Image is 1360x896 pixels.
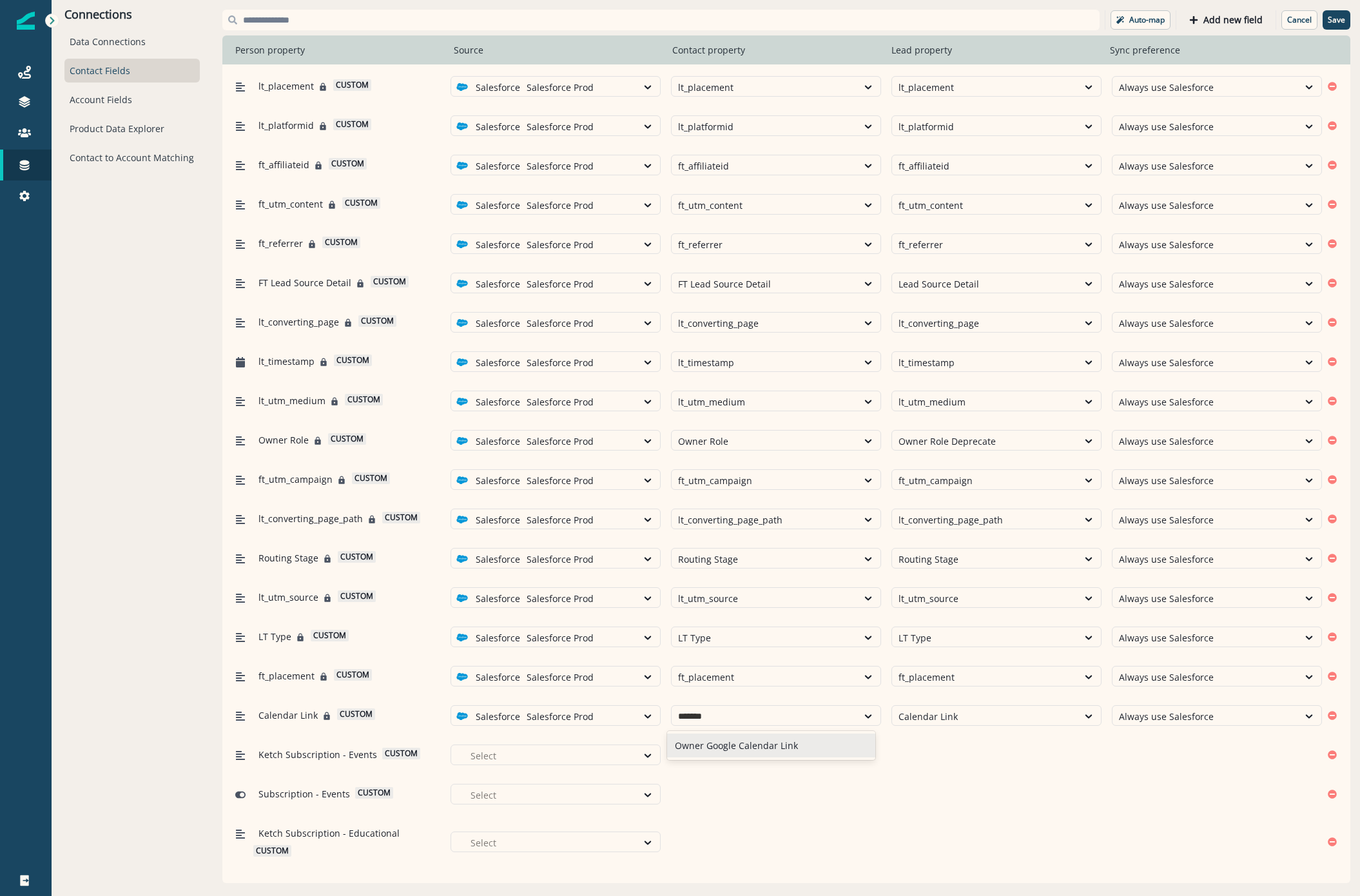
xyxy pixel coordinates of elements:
[64,146,200,170] div: Contact to Account Matching
[476,631,520,645] p: Salesforce
[1111,10,1171,30] button: Auto-map
[258,355,315,368] span: lt_timestamp
[476,434,520,448] p: Salesforce
[258,630,291,643] span: LT Type
[667,734,875,757] div: Owner Google Calendar Link
[1322,745,1343,765] button: Remove
[1322,627,1343,647] button: Remove
[1281,10,1317,30] button: Cancel
[334,355,372,366] span: custom
[456,514,468,525] img: salesforce
[1322,77,1343,96] button: Remove
[258,669,315,683] span: ft_placement
[64,88,200,112] div: Account Fields
[333,79,371,91] span: custom
[1322,588,1343,607] button: Remove
[1322,352,1343,371] button: Remove
[476,356,520,369] p: Salesforce
[476,81,520,94] p: Salesforce
[328,433,366,445] span: custom
[258,551,318,565] span: Routing Stage
[1328,15,1345,24] p: Save
[1322,509,1343,529] button: Remove
[476,120,520,133] p: Salesforce
[456,396,468,407] img: salesforce
[258,882,396,896] span: Ketch Subscription - Newsletter
[1203,15,1263,26] p: Add new field
[1322,195,1343,214] button: Remove
[334,669,372,681] span: custom
[1322,313,1343,332] button: Remove
[456,592,468,604] img: salesforce
[1287,15,1312,24] p: Cancel
[333,119,371,130] span: custom
[258,826,400,840] span: Ketch Subscription - Educational
[1322,155,1343,175] button: Remove
[456,278,468,289] img: salesforce
[1322,391,1343,411] button: Remove
[449,43,489,57] p: Source
[476,552,520,566] p: Salesforce
[476,710,520,723] p: Salesforce
[322,237,360,248] span: custom
[476,474,520,487] p: Salesforce
[342,197,380,209] span: custom
[258,472,333,486] span: ft_utm_campaign
[1322,706,1343,725] button: Remove
[258,315,339,329] span: lt_converting_page
[1322,832,1343,852] button: Remove
[258,79,314,93] span: lt_placement
[258,590,318,604] span: lt_utm_source
[456,474,468,486] img: salesforce
[253,845,291,857] span: custom
[1322,470,1343,489] button: Remove
[456,553,468,565] img: salesforce
[476,238,520,251] p: Salesforce
[17,12,35,30] img: Inflection
[258,237,303,250] span: ft_referrer
[258,433,309,447] span: Owner Role
[1323,10,1350,30] button: Save
[1322,784,1343,804] button: Remove
[456,632,468,643] img: salesforce
[258,158,309,171] span: ft_affiliateid
[371,276,409,287] span: custom
[355,787,393,799] span: custom
[1322,667,1343,686] button: Remove
[338,551,376,563] span: custom
[1322,116,1343,135] button: Remove
[1322,234,1343,253] button: Remove
[456,671,468,683] img: salesforce
[258,197,323,211] span: ft_utm_content
[352,472,390,484] span: custom
[476,159,520,173] p: Salesforce
[258,512,363,525] span: lt_converting_page_path
[476,317,520,330] p: Salesforce
[456,239,468,250] img: salesforce
[382,748,420,759] span: custom
[258,394,325,407] span: lt_utm_medium
[311,630,349,641] span: custom
[476,592,520,605] p: Salesforce
[476,199,520,212] p: Salesforce
[456,81,468,93] img: salesforce
[345,394,383,405] span: custom
[667,43,750,57] p: Contact property
[258,748,377,761] span: Ketch Subscription - Events
[337,708,375,720] span: custom
[382,512,420,523] span: custom
[1322,549,1343,568] button: Remove
[456,199,468,211] img: salesforce
[230,43,310,57] p: Person property
[476,277,520,291] p: Salesforce
[456,317,468,329] img: salesforce
[476,513,520,527] p: Salesforce
[338,590,376,602] span: custom
[358,315,396,327] span: custom
[1322,431,1343,450] button: Remove
[64,117,200,141] div: Product Data Explorer
[476,670,520,684] p: Salesforce
[456,160,468,171] img: salesforce
[456,435,468,447] img: salesforce
[258,276,351,289] span: FT Lead Source Detail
